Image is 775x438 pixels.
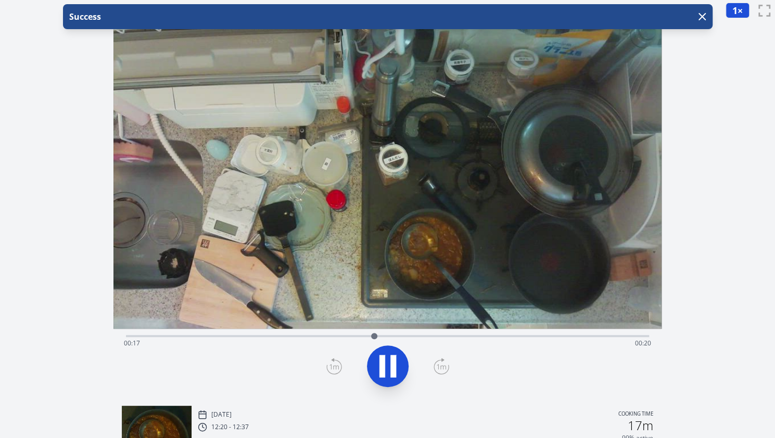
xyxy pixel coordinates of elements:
p: Success [67,10,101,23]
h2: 17m [628,419,653,432]
p: [DATE] [211,410,232,419]
p: 12:20 - 12:37 [211,423,249,431]
p: Cooking time [618,410,653,419]
span: 00:20 [635,339,651,347]
span: 00:17 [124,339,140,347]
button: 1× [726,3,749,18]
a: 00:08:00 [368,3,408,18]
